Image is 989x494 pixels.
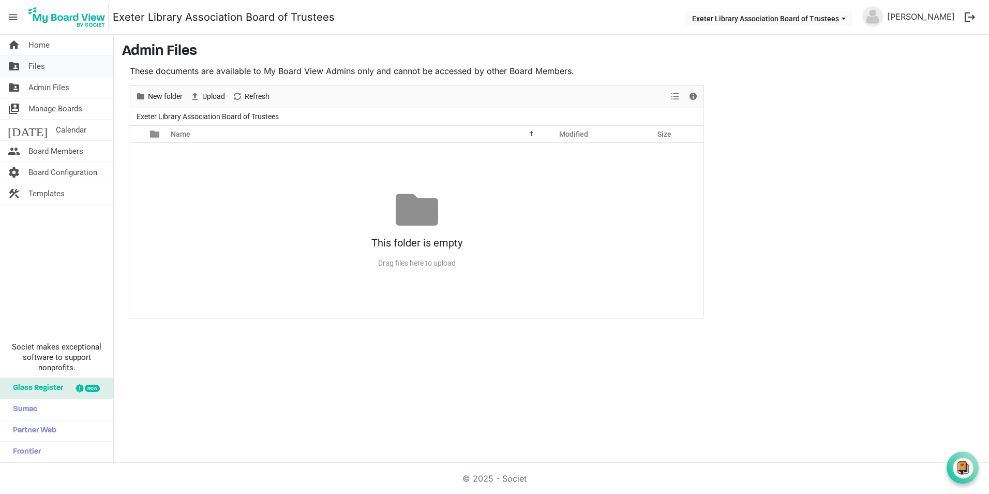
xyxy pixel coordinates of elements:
a: Exeter Library Association Board of Trustees [113,7,335,27]
span: Files [28,56,45,77]
span: menu [3,7,23,27]
span: Templates [28,183,65,204]
span: switch_account [8,98,20,119]
a: My Board View Logo [25,4,113,30]
span: Societ makes exceptional software to support nonprofits. [5,342,109,373]
span: settings [8,162,20,183]
span: Sumac [8,399,37,420]
span: folder_shared [8,77,20,98]
button: Upload [188,90,227,103]
span: Partner Web [8,420,56,441]
span: Size [657,130,671,138]
span: Home [28,35,50,55]
span: Modified [559,130,588,138]
span: people [8,141,20,162]
span: Refresh [244,90,271,103]
button: Refresh [231,90,272,103]
img: no-profile-picture.svg [862,6,883,27]
div: View [667,86,684,108]
button: Details [686,90,700,103]
img: My Board View Logo [25,4,109,30]
span: New folder [147,90,184,103]
span: Upload [201,90,226,103]
span: Admin Files [28,77,69,98]
span: Glass Register [8,378,63,399]
a: [PERSON_NAME] [883,6,959,27]
p: These documents are available to My Board View Admins only and cannot be accessed by other Board ... [130,65,704,77]
span: Board Members [28,141,83,162]
span: folder_shared [8,56,20,77]
span: Board Configuration [28,162,97,183]
button: View dropdownbutton [669,90,681,103]
div: Drag files here to upload [130,255,703,272]
button: Exeter Library Association Board of Trustees dropdownbutton [685,11,852,25]
div: This folder is empty [130,231,703,255]
span: Frontier [8,442,41,462]
h3: Admin Files [122,43,981,61]
div: Refresh [229,86,273,108]
span: [DATE] [8,120,48,140]
span: Calendar [56,120,86,140]
span: construction [8,183,20,204]
div: New folder [132,86,186,108]
span: Manage Boards [28,98,82,119]
span: home [8,35,20,55]
div: Upload [186,86,229,108]
div: Details [684,86,702,108]
span: Exeter Library Association Board of Trustees [134,110,281,123]
span: Name [171,130,190,138]
button: New folder [134,90,185,103]
div: new [85,385,100,392]
a: © 2025 - Societ [462,473,527,484]
button: logout [959,6,981,28]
